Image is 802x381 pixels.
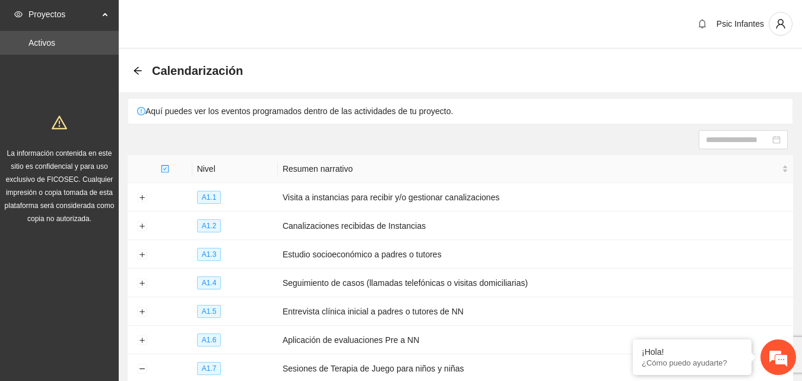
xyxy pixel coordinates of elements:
[28,2,99,26] span: Proyectos
[192,155,278,183] th: Nivel
[197,219,221,232] span: A1.2
[769,12,793,36] button: user
[128,99,793,124] div: Aquí puedes ver los eventos programados dentro de las actividades de tu proyecto.
[52,115,67,130] span: warning
[5,149,115,223] span: La información contenida en este sitio es confidencial y para uso exclusivo de FICOSEC. Cualquier...
[642,347,743,357] div: ¡Hola!
[161,165,169,173] span: check-square
[197,305,221,318] span: A1.5
[137,107,145,115] span: exclamation-circle
[283,162,779,175] span: Resumen narrativo
[197,276,221,289] span: A1.4
[137,279,147,288] button: Expand row
[642,358,743,367] p: ¿Cómo puedo ayudarte?
[133,66,142,76] div: Back
[278,212,793,240] td: Canalizaciones recibidas de Instancias
[693,14,712,33] button: bell
[278,326,793,354] td: Aplicación de evaluaciones Pre a NN
[197,362,221,375] span: A1.7
[717,19,764,29] span: Psic Infantes
[197,333,221,347] span: A1.6
[137,364,147,374] button: Collapse row
[278,183,793,212] td: Visita a instancias para recibir y/o gestionar canalizaciones
[137,307,147,317] button: Expand row
[14,10,23,18] span: eye
[197,191,221,204] span: A1.1
[278,155,793,183] th: Resumen narrativo
[278,240,793,269] td: Estudio socioeconómico a padres o tutores
[28,38,55,48] a: Activos
[137,250,147,260] button: Expand row
[278,297,793,326] td: Entrevista clínica inicial a padres o tutores de NN
[278,269,793,297] td: Seguimiento de casos (llamadas telefónicas o visitas domiciliarias)
[197,248,221,261] span: A1.3
[152,61,243,80] span: Calendarización
[133,66,142,75] span: arrow-left
[769,18,792,29] span: user
[137,222,147,231] button: Expand row
[137,193,147,203] button: Expand row
[137,336,147,345] button: Expand row
[693,19,711,29] span: bell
